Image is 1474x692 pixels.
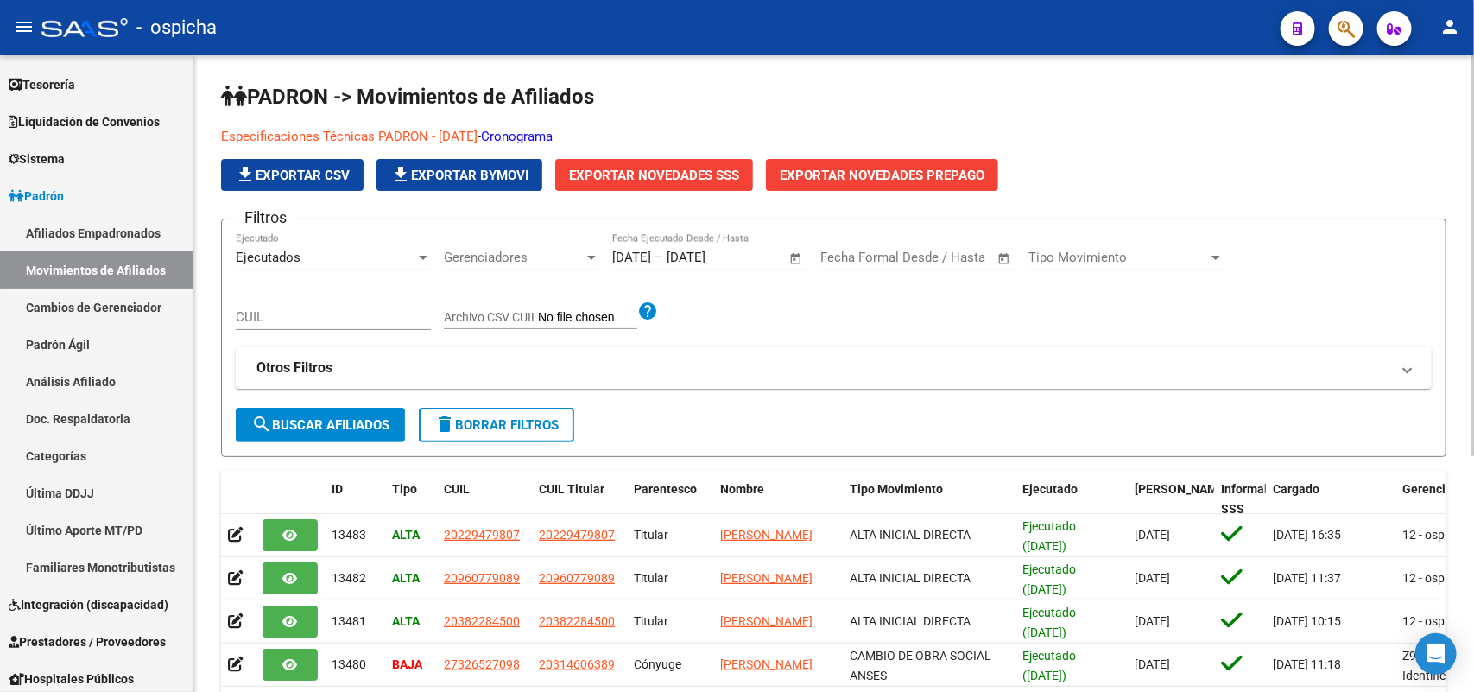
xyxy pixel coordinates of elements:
h3: Filtros [236,206,295,230]
span: 20229479807 [539,528,615,542]
span: Titular [634,528,668,542]
span: Informable SSS [1221,482,1281,516]
span: - ospicha [136,9,217,47]
div: Open Intercom Messenger [1415,633,1457,675]
span: Tipo [392,482,417,496]
p: - [221,127,1343,146]
span: [DATE] [1135,571,1170,585]
a: Especificaciones Técnicas PADRON - [DATE] [221,129,478,144]
span: Tesorería [9,75,75,94]
span: [PERSON_NAME] [1135,482,1228,496]
datatable-header-cell: Fecha Formal [1128,471,1214,528]
span: [DATE] 10:15 [1273,614,1341,628]
span: Gerenciador [1402,482,1471,496]
span: Cargado [1273,482,1319,496]
strong: ALTA [392,528,420,542]
span: 12 - ospicha1 [1402,571,1474,585]
span: [PERSON_NAME] [720,571,813,585]
datatable-header-cell: Parentesco [627,471,713,528]
mat-icon: search [251,414,272,435]
span: [DATE] [1135,528,1170,542]
input: Fecha fin [667,250,750,265]
span: Nombre [720,482,764,496]
datatable-header-cell: Informable SSS [1214,471,1266,528]
strong: Otros Filtros [256,359,332,378]
span: CAMBIO DE OBRA SOCIAL ANSES [850,649,991,682]
span: Exportar Novedades Prepago [780,168,984,183]
span: Ejecutado ([DATE]) [1022,562,1076,596]
span: 20382284500 [444,614,520,628]
span: Exportar CSV [235,168,350,183]
span: Ejecutado ([DATE]) [1022,606,1076,639]
span: Ejecutado ([DATE]) [1022,519,1076,553]
button: Buscar Afiliados [236,408,405,442]
span: Ejecutado ([DATE]) [1022,649,1076,682]
span: 27326527098 [444,657,520,671]
button: Exportar Novedades Prepago [766,159,998,191]
span: Exportar Bymovi [390,168,528,183]
span: [PERSON_NAME] [720,528,813,542]
button: Exportar CSV [221,159,364,191]
mat-icon: delete [434,414,455,435]
span: Hospitales Públicos [9,670,134,689]
span: Liquidación de Convenios [9,112,160,131]
span: ALTA INICIAL DIRECTA [850,528,971,542]
button: Open calendar [787,249,807,269]
span: [PERSON_NAME] [720,614,813,628]
datatable-header-cell: CUIL Titular [532,471,627,528]
span: Prestadores / Proveedores [9,632,166,651]
span: [DATE] 11:18 [1273,657,1341,671]
mat-icon: menu [14,16,35,37]
datatable-header-cell: Ejecutado [1015,471,1128,528]
span: Ejecutados [236,250,300,265]
span: 13482 [332,571,366,585]
span: Titular [634,614,668,628]
span: Sistema [9,149,65,168]
input: Fecha fin [906,250,990,265]
span: 20314606389 [539,657,615,671]
span: PADRON -> Movimientos de Afiliados [221,85,594,109]
mat-icon: person [1439,16,1460,37]
button: Exportar Novedades SSS [555,159,753,191]
span: Archivo CSV CUIL [444,310,538,324]
datatable-header-cell: Nombre [713,471,843,528]
span: [DATE] [1135,614,1170,628]
span: Ejecutado [1022,482,1078,496]
input: Archivo CSV CUIL [538,310,637,326]
span: Exportar Novedades SSS [569,168,739,183]
a: Cronograma [481,129,553,144]
span: 13481 [332,614,366,628]
span: 20960779089 [444,571,520,585]
input: Fecha inicio [612,250,651,265]
span: ID [332,482,343,496]
span: [DATE] 11:37 [1273,571,1341,585]
span: 20960779089 [539,571,615,585]
button: Borrar Filtros [419,408,574,442]
span: Cónyuge [634,657,681,671]
strong: ALTA [392,614,420,628]
span: [DATE] 16:35 [1273,528,1341,542]
span: CUIL Titular [539,482,604,496]
span: ALTA INICIAL DIRECTA [850,614,971,628]
span: ALTA INICIAL DIRECTA [850,571,971,585]
span: Titular [634,571,668,585]
button: Open calendar [995,249,1015,269]
mat-icon: help [637,301,658,321]
span: 20229479807 [444,528,520,542]
span: Z99 - Sin Identificar [1402,649,1457,682]
datatable-header-cell: Tipo Movimiento [843,471,1015,528]
span: 20382284500 [539,614,615,628]
span: 12 - ospicha1 [1402,614,1474,628]
span: Tipo Movimiento [850,482,943,496]
span: CUIL [444,482,470,496]
mat-icon: file_download [235,164,256,185]
span: 13480 [332,657,366,671]
span: [PERSON_NAME] [720,657,813,671]
datatable-header-cell: ID [325,471,385,528]
button: Exportar Bymovi [376,159,542,191]
span: Borrar Filtros [434,417,559,433]
span: Integración (discapacidad) [9,595,168,614]
span: Buscar Afiliados [251,417,389,433]
span: Tipo Movimiento [1028,250,1208,265]
datatable-header-cell: Cargado [1266,471,1395,528]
